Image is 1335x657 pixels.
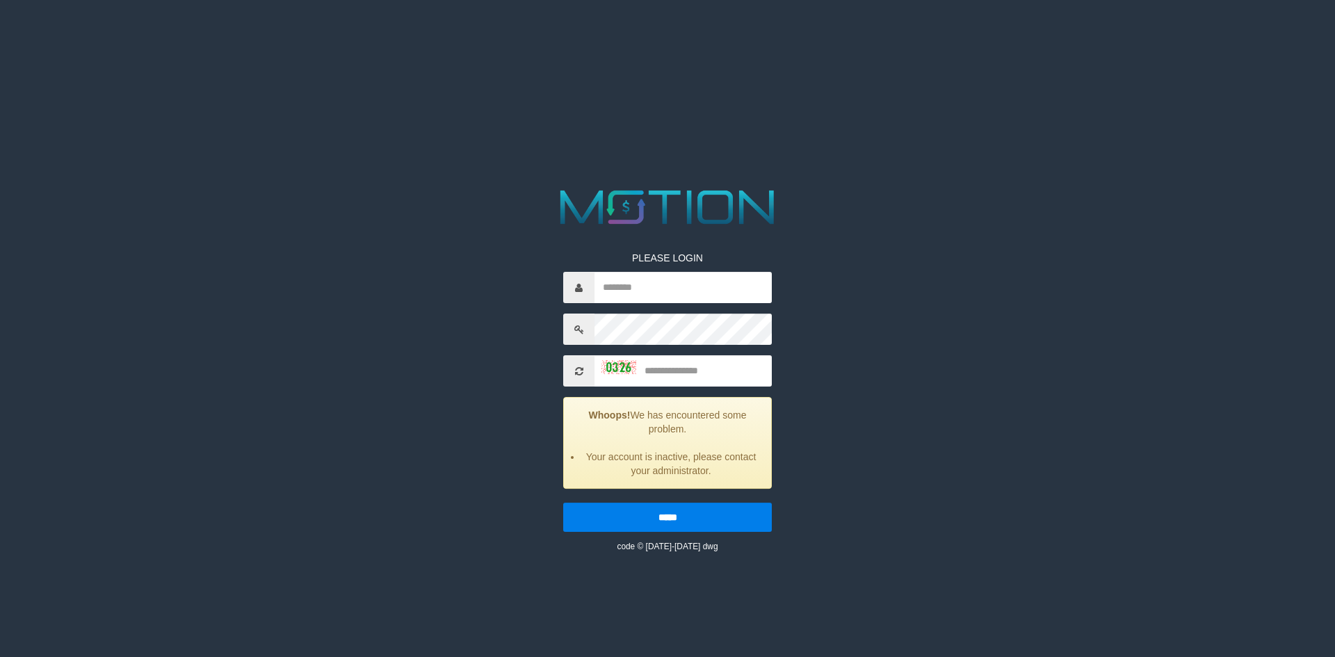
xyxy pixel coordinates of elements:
[551,184,784,230] img: MOTION_logo.png
[581,450,761,478] li: Your account is inactive, please contact your administrator.
[601,360,636,374] img: captcha
[563,397,772,489] div: We has encountered some problem.
[617,542,718,551] small: code © [DATE]-[DATE] dwg
[589,409,631,421] strong: Whoops!
[563,251,772,265] p: PLEASE LOGIN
